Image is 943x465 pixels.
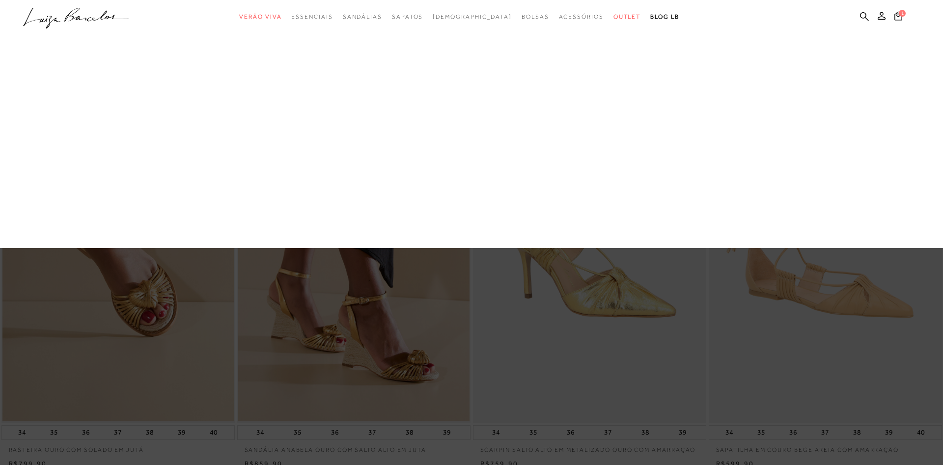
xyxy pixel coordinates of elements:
span: Sapatos [392,13,423,20]
span: BLOG LB [650,13,679,20]
a: noSubCategoriesText [433,8,512,26]
a: categoryNavScreenReaderText [343,8,382,26]
a: categoryNavScreenReaderText [291,8,333,26]
span: 1 [899,10,906,17]
a: categoryNavScreenReaderText [392,8,423,26]
span: Essenciais [291,13,333,20]
a: categoryNavScreenReaderText [239,8,281,26]
span: [DEMOGRAPHIC_DATA] [433,13,512,20]
span: Verão Viva [239,13,281,20]
button: 1 [891,11,905,24]
a: BLOG LB [650,8,679,26]
span: Sandálias [343,13,382,20]
a: categoryNavScreenReaderText [613,8,641,26]
span: Acessórios [559,13,604,20]
a: categoryNavScreenReaderText [522,8,549,26]
span: Outlet [613,13,641,20]
span: Bolsas [522,13,549,20]
a: categoryNavScreenReaderText [559,8,604,26]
